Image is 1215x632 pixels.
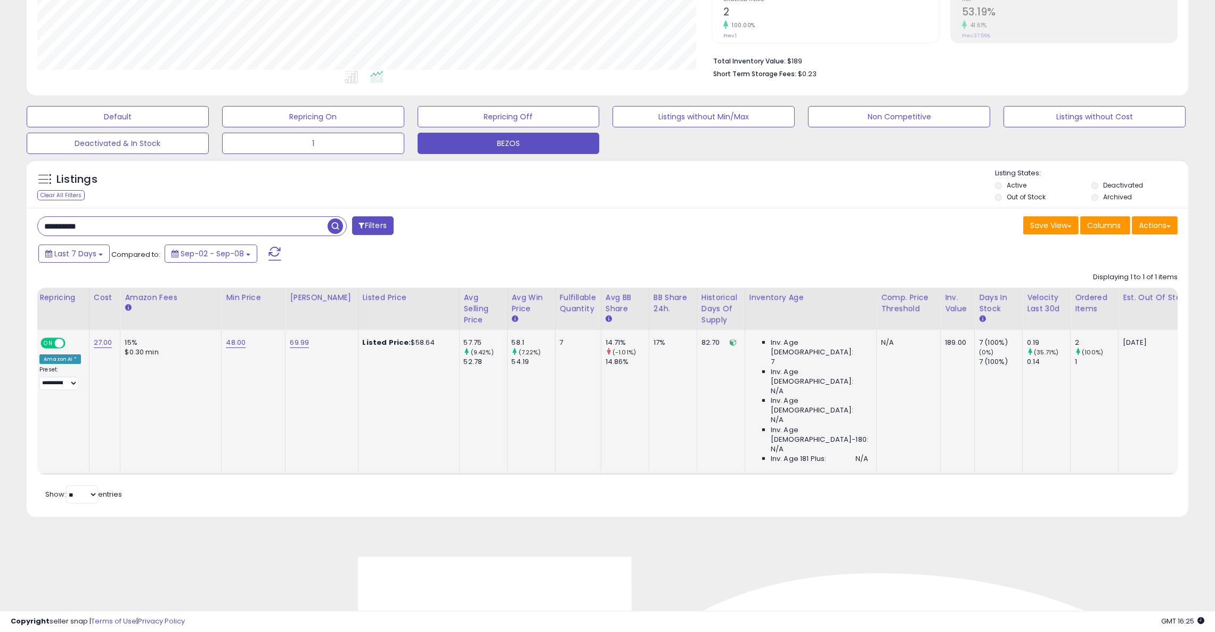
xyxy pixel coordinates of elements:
h5: Listings [56,172,97,187]
div: Preset: [39,366,81,390]
span: Show: entries [45,489,122,499]
div: BB Share 24h. [654,292,692,314]
div: N/A [881,338,932,347]
span: Inv. Age [DEMOGRAPHIC_DATA]: [771,367,868,386]
small: (-1.01%) [613,348,636,356]
b: Listed Price: [363,337,411,347]
div: 17% [654,338,689,347]
div: Listed Price [363,292,455,303]
span: Inv. Age 181 Plus: [771,454,827,464]
button: Listings without Min/Max [613,106,795,127]
div: Cost [94,292,116,303]
button: 1 [222,133,404,154]
small: Amazon Fees. [125,303,131,313]
span: ON [42,339,55,348]
span: Inv. Age [DEMOGRAPHIC_DATA]-180: [771,425,868,444]
div: 189.00 [945,338,966,347]
div: Avg Win Price [512,292,551,314]
div: Comp. Price Threshold [881,292,936,314]
button: Repricing Off [418,106,600,127]
span: Sep-02 - Sep-08 [181,248,244,259]
div: Clear All Filters [37,190,85,200]
div: Min Price [226,292,281,303]
h2: 2 [723,6,939,20]
div: [PERSON_NAME] [290,292,353,303]
button: BEZOS [418,133,600,154]
small: (100%) [1082,348,1103,356]
div: 2 [1075,338,1118,347]
span: Compared to: [111,249,160,260]
div: $0.30 min [125,347,213,357]
div: Displaying 1 to 1 of 1 items [1093,272,1178,282]
button: Actions [1132,216,1178,234]
div: Fulfillable Quantity [560,292,597,314]
small: 41.61% [967,21,987,29]
div: 14.86% [606,357,649,367]
div: 54.19 [512,357,555,367]
label: Deactivated [1103,181,1143,190]
div: 0.19 [1027,338,1070,347]
button: Default [27,106,209,127]
small: 100.00% [728,21,755,29]
div: Repricing [39,292,85,303]
div: 14.71% [606,338,649,347]
div: Velocity Last 30d [1027,292,1066,314]
div: 15% [125,338,213,347]
div: Avg BB Share [606,292,645,314]
li: $189 [713,54,1170,67]
div: 52.78 [464,357,507,367]
span: Inv. Age [DEMOGRAPHIC_DATA]: [771,396,868,415]
button: Last 7 Days [38,245,110,263]
button: Deactivated & In Stock [27,133,209,154]
a: 69.99 [290,337,309,348]
span: Columns [1087,220,1121,231]
small: Avg BB Share. [606,314,612,324]
button: Listings without Cost [1004,106,1186,127]
p: Listing States: [995,168,1188,179]
div: Amazon Fees [125,292,217,303]
div: 1 [1075,357,1118,367]
div: Inventory Age [749,292,872,303]
div: 58.1 [512,338,555,347]
span: N/A [771,386,784,396]
button: Sep-02 - Sep-08 [165,245,257,263]
b: Total Inventory Value: [713,56,786,66]
h2: 53.19% [962,6,1177,20]
label: Out of Stock [1007,192,1046,201]
div: 0.14 [1027,357,1070,367]
small: Prev: 37.56% [962,33,990,39]
small: Prev: 1 [723,33,737,39]
div: Avg Selling Price [464,292,503,326]
small: (7.22%) [519,348,541,356]
button: Save View [1023,216,1079,234]
label: Active [1007,181,1026,190]
small: Avg Win Price. [512,314,518,324]
small: (35.71%) [1034,348,1058,356]
div: 7 (100%) [979,357,1022,367]
a: 48.00 [226,337,246,348]
div: $58.64 [363,338,451,347]
button: Repricing On [222,106,404,127]
label: Archived [1103,192,1132,201]
span: Inv. Age [DEMOGRAPHIC_DATA]: [771,338,868,357]
div: 7 (100%) [979,338,1022,347]
button: Columns [1080,216,1130,234]
small: (9.42%) [471,348,494,356]
button: Non Competitive [808,106,990,127]
button: Filters [352,216,394,235]
a: 27.00 [94,337,112,348]
span: 7 [771,357,774,367]
div: Amazon AI * [39,354,81,364]
span: OFF [64,339,81,348]
span: Last 7 Days [54,248,96,259]
span: N/A [855,454,868,464]
div: Days In Stock [979,292,1018,314]
small: Days In Stock. [979,314,985,324]
small: (0%) [979,348,994,356]
b: Short Term Storage Fees: [713,69,796,78]
div: 57.75 [464,338,507,347]
div: 7 [560,338,593,347]
div: 82.70 [702,338,737,347]
div: Ordered Items [1075,292,1114,314]
div: Historical Days Of Supply [702,292,740,326]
